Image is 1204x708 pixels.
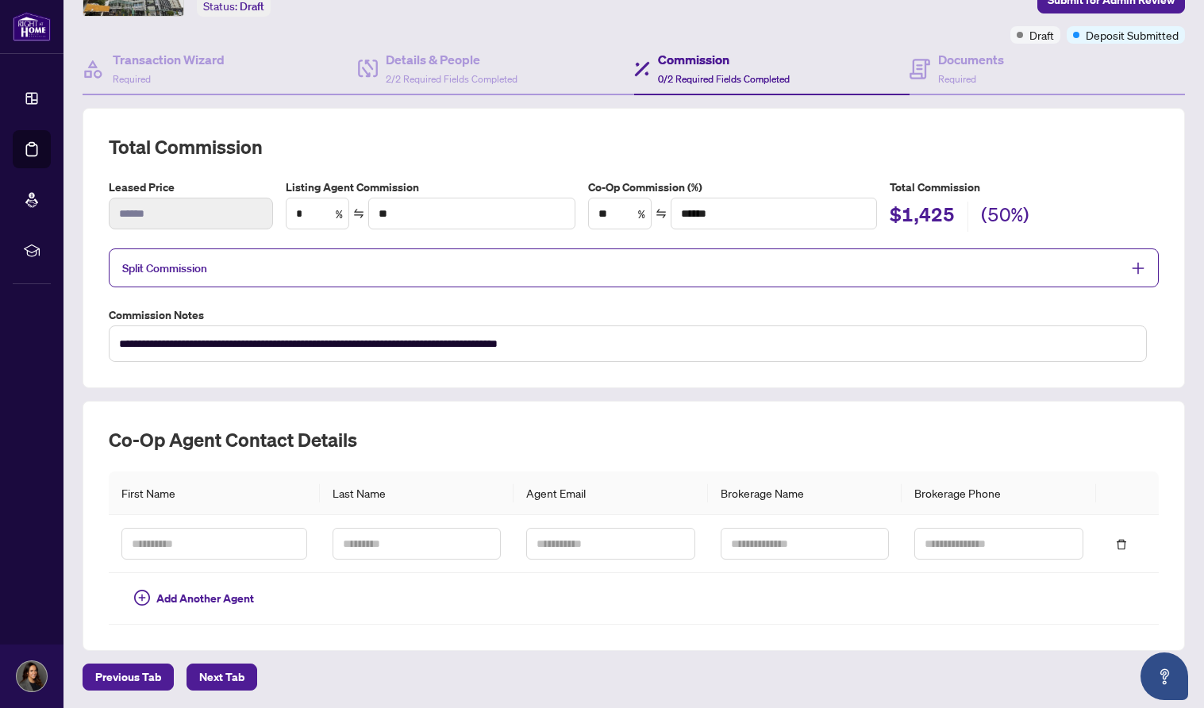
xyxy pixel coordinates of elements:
button: Open asap [1141,652,1188,700]
th: Brokerage Phone [902,471,1096,515]
span: delete [1116,539,1127,550]
h4: Details & People [386,50,517,69]
span: swap [353,208,364,219]
span: Split Commission [122,261,207,275]
span: swap [656,208,667,219]
span: Required [938,73,976,85]
h4: Documents [938,50,1004,69]
button: Next Tab [187,664,257,691]
h2: Total Commission [109,134,1159,160]
h2: $1,425 [890,202,955,232]
th: Agent Email [514,471,708,515]
span: Deposit Submitted [1086,26,1179,44]
span: plus-circle [134,590,150,606]
span: Required [113,73,151,85]
h5: Total Commission [890,179,1159,196]
div: Split Commission [109,248,1159,287]
span: 0/2 Required Fields Completed [658,73,790,85]
span: Add Another Agent [156,590,254,607]
th: Brokerage Name [708,471,902,515]
span: Previous Tab [95,664,161,690]
label: Co-Op Commission (%) [588,179,878,196]
label: Commission Notes [109,306,1159,324]
span: Next Tab [199,664,244,690]
img: Profile Icon [17,661,47,691]
button: Previous Tab [83,664,174,691]
h2: (50%) [981,202,1029,232]
img: logo [13,12,51,41]
h4: Commission [658,50,790,69]
th: First Name [109,471,320,515]
span: 2/2 Required Fields Completed [386,73,517,85]
button: Add Another Agent [121,586,267,611]
label: Listing Agent Commission [286,179,575,196]
span: Draft [1029,26,1054,44]
label: Leased Price [109,179,273,196]
th: Last Name [320,471,514,515]
span: plus [1131,261,1145,275]
h4: Transaction Wizard [113,50,225,69]
h2: Co-op Agent Contact Details [109,427,1159,452]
